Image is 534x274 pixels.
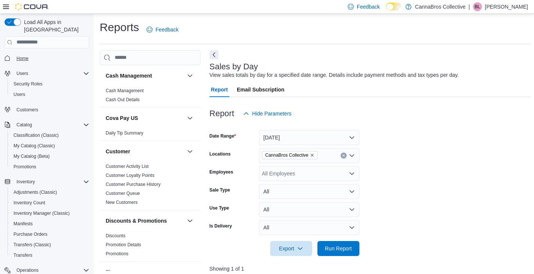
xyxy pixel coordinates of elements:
span: Purchase Orders [10,230,89,239]
span: Purchase Orders [13,231,48,237]
a: Promotion Details [106,242,141,247]
span: Promotion Details [106,242,141,248]
button: Cova Pay US [185,114,194,123]
a: Security Roles [10,79,45,88]
a: My Catalog (Classic) [10,141,58,150]
span: Promotions [13,164,36,170]
span: Export [275,241,308,256]
span: Classification (Classic) [10,131,89,140]
a: Transfers (Classic) [10,240,54,249]
span: Manifests [13,221,33,227]
span: Adjustments (Classic) [10,188,89,197]
h3: Customer [106,148,130,155]
span: Security Roles [10,79,89,88]
a: Promotions [106,251,129,256]
a: Customer Queue [106,191,140,196]
span: Promotions [106,251,129,257]
label: Locations [209,151,231,157]
span: Daily Tip Summary [106,130,144,136]
span: Home [16,55,28,61]
span: Manifests [10,219,89,228]
span: Feedback [156,26,178,33]
button: All [259,184,359,199]
a: Classification (Classic) [10,131,62,140]
span: BL [475,2,480,11]
button: Inventory Manager (Classic) [7,208,92,219]
button: Customer [185,147,194,156]
label: Employees [209,169,233,175]
span: Promotions [10,162,89,171]
a: Adjustments (Classic) [10,188,60,197]
button: Inventory Count [7,198,92,208]
button: Adjustments (Classic) [7,187,92,198]
span: Operations [16,267,39,273]
a: Customers [13,105,41,114]
button: Security Roles [7,79,92,89]
button: My Catalog (Classic) [7,141,92,151]
button: Promotions [7,162,92,172]
a: New Customers [106,200,138,205]
button: Discounts & Promotions [106,217,184,225]
a: Cash Management [106,88,144,93]
h3: Discounts & Promotions [106,217,167,225]
button: Next [209,50,218,59]
a: Users [10,90,28,99]
button: Manifests [7,219,92,229]
span: Inventory Manager (Classic) [10,209,89,218]
span: Feedback [357,3,380,10]
button: Users [7,89,92,100]
span: Load All Apps in [GEOGRAPHIC_DATA] [21,18,89,33]
label: Is Delivery [209,223,232,229]
span: Users [10,90,89,99]
a: Manifests [10,219,36,228]
button: Transfers [7,250,92,261]
button: My Catalog (Beta) [7,151,92,162]
button: All [259,202,359,217]
a: Transfers [10,251,35,260]
span: Dark Mode [386,10,386,11]
input: Dark Mode [386,3,402,10]
button: Purchase Orders [7,229,92,240]
a: Home [13,54,31,63]
button: Clear input [341,153,347,159]
button: Hide Parameters [240,106,295,121]
div: Cova Pay US [100,129,200,141]
span: New Customers [106,199,138,205]
button: Transfers (Classic) [7,240,92,250]
h3: Sales by Day [209,62,258,71]
button: Customer [106,148,184,155]
h3: Report [209,109,234,118]
div: Bayden LaPiana [473,2,482,11]
span: Cash Out Details [106,97,140,103]
span: My Catalog (Beta) [13,153,50,159]
span: Inventory Count [13,200,45,206]
span: Users [13,69,89,78]
button: Users [13,69,31,78]
button: All [259,220,359,235]
div: Cash Management [100,86,200,107]
button: Inventory [1,177,92,187]
span: Adjustments (Classic) [13,189,57,195]
div: View sales totals by day for a specified date range. Details include payment methods and tax type... [209,71,459,79]
button: Run Report [317,241,359,256]
span: Catalog [16,122,32,128]
label: Sale Type [209,187,230,193]
span: CannaBros Collective [262,151,318,159]
span: Customer Loyalty Points [106,172,154,178]
button: Catalog [13,120,35,129]
span: Transfers (Classic) [13,242,51,248]
a: Customer Loyalty Points [106,173,154,178]
button: Classification (Classic) [7,130,92,141]
span: Report [211,82,228,97]
span: Transfers [10,251,89,260]
span: Cash Management [106,88,144,94]
span: Email Subscription [237,82,284,97]
button: Inventory [13,177,38,186]
button: Home [1,53,92,64]
span: Inventory [16,179,35,185]
span: Transfers (Classic) [10,240,89,249]
h3: Cash Management [106,72,152,79]
span: Users [13,91,25,97]
a: Cash Out Details [106,97,140,102]
button: Open list of options [349,153,355,159]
